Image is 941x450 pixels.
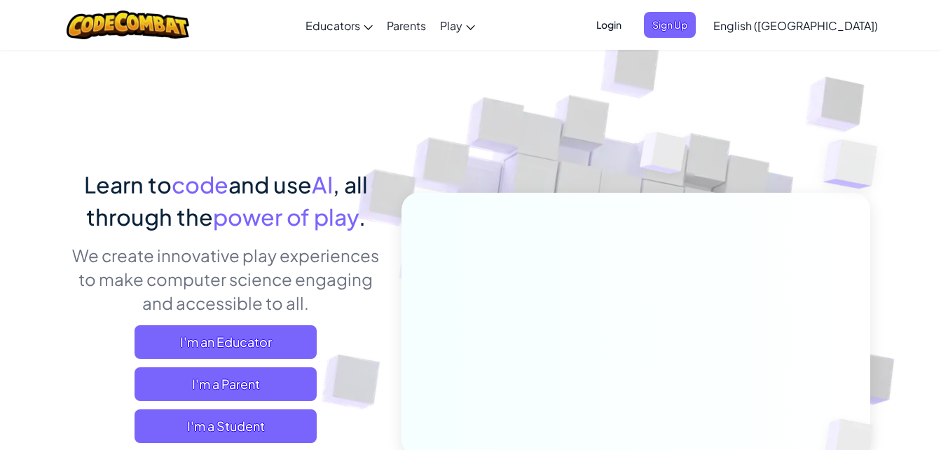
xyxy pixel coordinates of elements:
[312,170,333,198] span: AI
[380,6,433,44] a: Parents
[440,18,462,33] span: Play
[588,12,630,38] button: Login
[706,6,885,44] a: English ([GEOGRAPHIC_DATA])
[135,325,317,359] a: I'm an Educator
[172,170,228,198] span: code
[84,170,172,198] span: Learn to
[613,104,714,209] img: Overlap cubes
[305,18,360,33] span: Educators
[713,18,878,33] span: English ([GEOGRAPHIC_DATA])
[135,409,317,443] button: I'm a Student
[135,367,317,401] a: I'm a Parent
[71,243,380,315] p: We create innovative play experiences to make computer science engaging and accessible to all.
[228,170,312,198] span: and use
[213,203,359,231] span: power of play
[359,203,366,231] span: .
[644,12,696,38] button: Sign Up
[67,11,189,39] img: CodeCombat logo
[795,105,916,224] img: Overlap cubes
[433,6,482,44] a: Play
[298,6,380,44] a: Educators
